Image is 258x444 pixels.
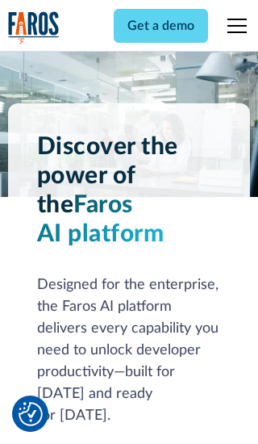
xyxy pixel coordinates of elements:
img: Revisit consent button [19,402,43,426]
h1: Discover the power of the [37,132,222,249]
img: Logo of the analytics and reporting company Faros. [8,11,60,44]
div: menu [218,6,250,45]
button: Cookie Settings [19,402,43,426]
span: Faros AI platform [37,193,164,246]
div: Designed for the enterprise, the Faros AI platform delivers every capability you need to unlock d... [37,274,222,427]
a: Get a demo [114,9,208,43]
a: home [8,11,60,44]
